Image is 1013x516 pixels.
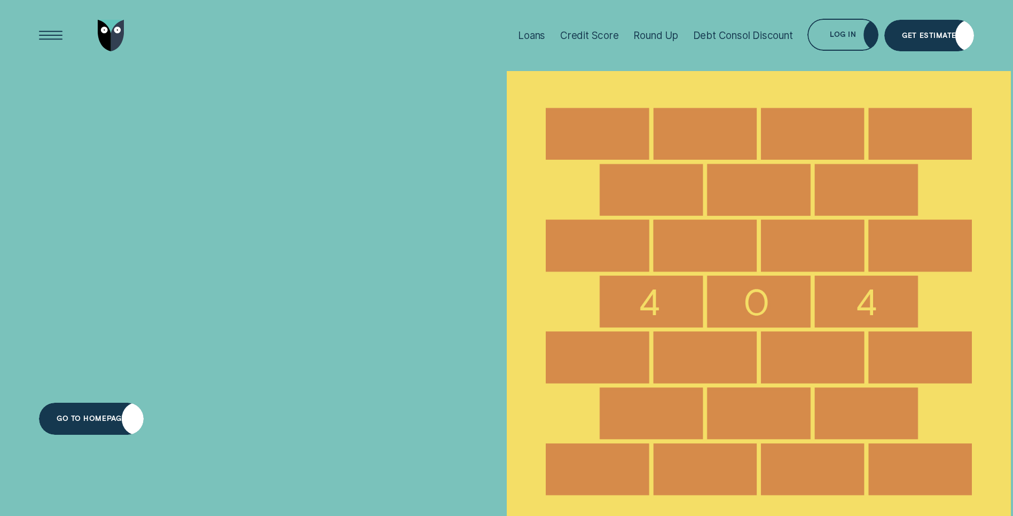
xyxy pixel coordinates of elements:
div: Debt Consol Discount [693,29,793,42]
div: Credit Score [560,29,619,42]
h4: It looks like we hit a brick wall [39,199,465,298]
button: Log in [807,19,878,51]
img: Wisr [98,20,124,52]
div: Round Up [633,29,678,42]
button: Open Menu [35,20,67,52]
div: Loans [518,29,545,42]
button: Go to homepage [39,403,144,435]
a: Get Estimate [884,20,974,52]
